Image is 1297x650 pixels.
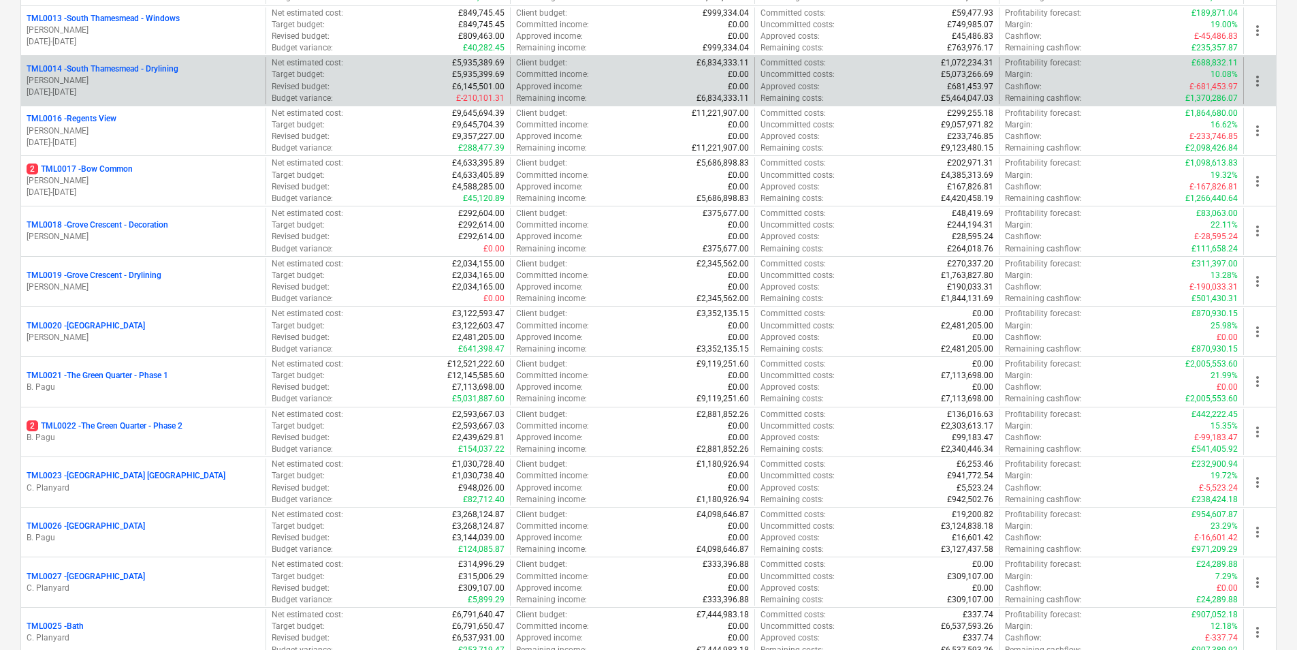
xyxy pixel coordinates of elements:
[1249,73,1266,89] span: more_vert
[972,308,993,320] p: £0.00
[27,187,260,198] p: [DATE] - [DATE]
[1249,173,1266,189] span: more_vert
[516,181,583,193] p: Approved income :
[1185,93,1238,104] p: £1,370,286.07
[463,193,505,204] p: £45,120.89
[952,7,993,19] p: £59,477.93
[1249,574,1266,591] span: more_vert
[1211,19,1238,31] p: 19.00%
[760,219,835,231] p: Uncommitted costs :
[272,332,330,343] p: Revised budget :
[1005,57,1082,69] p: Profitability forecast :
[1005,142,1082,154] p: Remaining cashflow :
[483,293,505,305] p: £0.00
[272,219,325,231] p: Target budget :
[1005,293,1082,305] p: Remaining cashflow :
[696,193,749,204] p: £5,686,898.83
[728,219,749,231] p: £0.00
[1194,231,1238,243] p: £-28,595.24
[516,19,589,31] p: Committed income :
[1191,243,1238,255] p: £111,658.24
[516,93,587,104] p: Remaining income :
[1217,332,1238,343] p: £0.00
[1211,119,1238,131] p: 16.62%
[27,219,260,243] div: TML0018 -Grove Crescent - Decoration[PERSON_NAME]
[27,125,260,137] p: [PERSON_NAME]
[728,320,749,332] p: £0.00
[27,63,260,98] div: TML0014 -South Thamesmead - Drylining[PERSON_NAME][DATE]-[DATE]
[1005,332,1042,343] p: Cashflow :
[1005,19,1033,31] p: Margin :
[1005,181,1042,193] p: Cashflow :
[516,231,583,243] p: Approved income :
[27,270,161,281] p: TML0019 - Grove Crescent - Drylining
[1211,270,1238,281] p: 13.28%
[516,208,567,219] p: Client budget :
[947,157,993,169] p: £202,971.31
[1196,208,1238,219] p: £83,063.00
[941,193,993,204] p: £4,420,458.19
[272,108,343,119] p: Net estimated cost :
[947,81,993,93] p: £681,453.97
[516,343,587,355] p: Remaining income :
[272,93,333,104] p: Budget variance :
[760,119,835,131] p: Uncommitted costs :
[760,193,824,204] p: Remaining costs :
[760,31,820,42] p: Approved costs :
[27,420,38,431] span: 2
[941,57,993,69] p: £1,072,234.31
[1191,293,1238,305] p: £501,430.31
[27,470,260,493] div: TML0023 -[GEOGRAPHIC_DATA] [GEOGRAPHIC_DATA]C. Planyard
[728,181,749,193] p: £0.00
[972,358,993,370] p: £0.00
[452,131,505,142] p: £9,357,227.00
[760,332,820,343] p: Approved costs :
[452,332,505,343] p: £2,481,205.00
[458,343,505,355] p: £641,398.47
[1249,273,1266,290] span: more_vert
[1005,343,1082,355] p: Remaining cashflow :
[272,42,333,54] p: Budget variance :
[1005,157,1082,169] p: Profitability forecast :
[272,281,330,293] p: Revised budget :
[27,482,260,494] p: C. Planyard
[272,69,325,80] p: Target budget :
[27,370,260,393] div: TML0021 -The Green Quarter - Phase 1B. Pagu
[27,270,260,293] div: TML0019 -Grove Crescent - Drylining[PERSON_NAME]
[1185,358,1238,370] p: £2,005,553.60
[27,370,168,382] p: TML0021 - The Green Quarter - Phase 1
[947,219,993,231] p: £244,194.31
[760,7,826,19] p: Committed costs :
[452,270,505,281] p: £2,034,165.00
[27,470,225,482] p: TML0023 - [GEOGRAPHIC_DATA] [GEOGRAPHIC_DATA]
[728,270,749,281] p: £0.00
[27,583,260,594] p: C. Planyard
[1005,193,1082,204] p: Remaining cashflow :
[1191,42,1238,54] p: £235,357.87
[941,142,993,154] p: £9,123,480.15
[947,181,993,193] p: £167,826.81
[728,131,749,142] p: £0.00
[456,93,505,104] p: £-210,101.31
[272,57,343,69] p: Net estimated cost :
[1211,320,1238,332] p: 25.98%
[941,293,993,305] p: £1,844,131.69
[760,108,826,119] p: Committed costs :
[272,81,330,93] p: Revised budget :
[760,131,820,142] p: Approved costs :
[516,119,589,131] p: Committed income :
[27,87,260,98] p: [DATE] - [DATE]
[516,142,587,154] p: Remaining income :
[516,358,567,370] p: Client budget :
[728,81,749,93] p: £0.00
[27,521,260,544] div: TML0026 -[GEOGRAPHIC_DATA]B. Pagu
[760,170,835,181] p: Uncommitted costs :
[1211,219,1238,231] p: 22.11%
[1211,170,1238,181] p: 19.32%
[760,270,835,281] p: Uncommitted costs :
[27,521,145,532] p: TML0026 - [GEOGRAPHIC_DATA]
[452,157,505,169] p: £4,633,395.89
[516,332,583,343] p: Approved income :
[27,231,260,243] p: [PERSON_NAME]
[1005,131,1042,142] p: Cashflow :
